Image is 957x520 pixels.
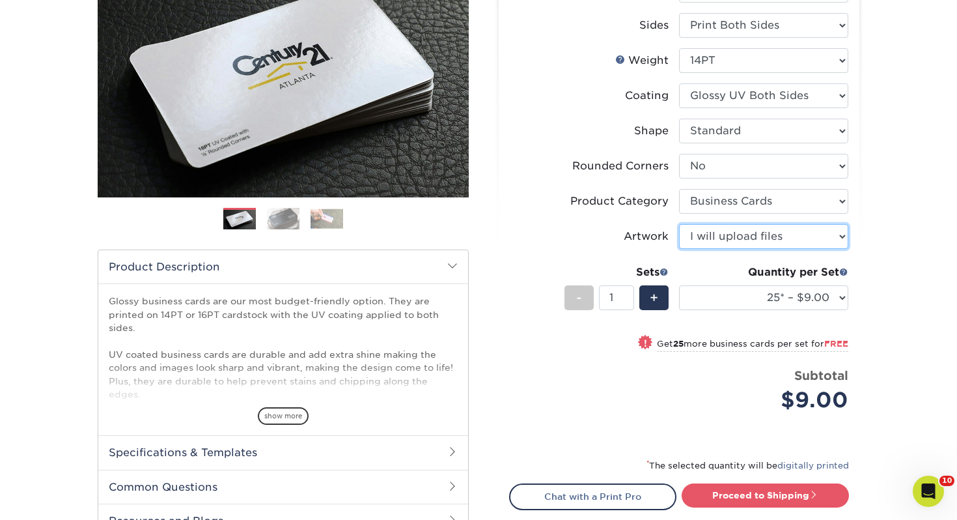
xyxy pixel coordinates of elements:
div: $9.00 [689,384,848,416]
h2: Common Questions [98,470,468,504]
small: Get more business cards per set for [657,339,848,352]
img: Business Cards 01 [223,203,256,236]
div: Artwork [624,229,669,244]
div: Coating [625,88,669,104]
span: - [576,288,582,308]
div: Product Category [570,194,669,209]
div: Sides [639,18,669,33]
h2: Specifications & Templates [98,435,468,469]
div: Shape [634,123,669,139]
small: The selected quantity will be [646,461,849,470]
span: 10 [939,476,954,486]
h2: Product Description [98,250,468,283]
a: digitally printed [777,461,849,470]
span: show more [258,407,309,425]
img: Business Cards 02 [267,207,299,230]
div: Quantity per Set [679,265,848,280]
div: Sets [564,265,669,280]
div: Weight [615,53,669,68]
iframe: Intercom live chat [913,476,944,507]
span: + [650,288,658,308]
strong: 25 [673,339,684,349]
a: Proceed to Shipping [682,484,849,507]
strong: Subtotal [794,368,848,383]
span: ! [644,336,647,350]
iframe: Google Customer Reviews [3,480,111,515]
div: Rounded Corners [572,158,669,174]
span: FREE [824,339,848,349]
a: Chat with a Print Pro [509,484,676,510]
img: Business Cards 03 [311,209,343,229]
p: Glossy business cards are our most budget-friendly option. They are printed on 14PT or 16PT cards... [109,295,458,467]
